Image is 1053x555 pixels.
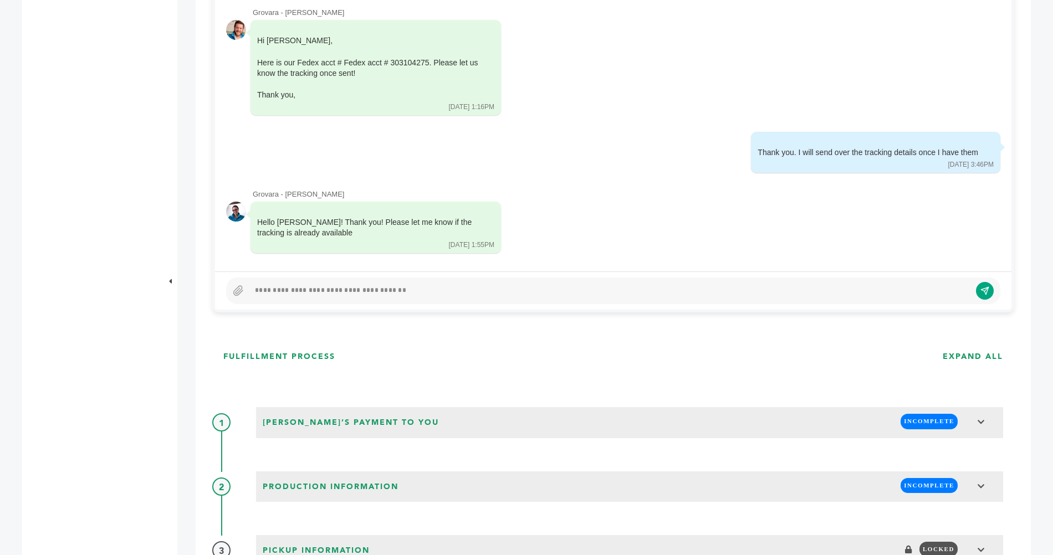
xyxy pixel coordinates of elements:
[253,8,1000,18] div: Grovara - [PERSON_NAME]
[259,478,402,496] span: Production Information
[948,160,994,169] div: [DATE] 3:46PM
[901,414,958,429] span: INCOMPLETE
[449,240,494,250] div: [DATE] 1:55PM
[449,102,494,112] div: [DATE] 1:16PM
[758,147,978,158] div: Thank you. I will send over the tracking details once I have them
[259,414,442,431] span: [PERSON_NAME]’s Payment to You
[257,58,479,101] div: Here is our Fedex acct # Fedex acct # 303104275. Please let us know the tracking once sent!
[257,90,479,101] div: Thank you,
[943,351,1003,362] h3: EXPAND ALL
[257,35,479,101] div: Hi [PERSON_NAME],
[257,217,479,239] div: Hello [PERSON_NAME]! Thank you! Please let me know if the tracking is already available
[253,189,1000,199] div: Grovara - [PERSON_NAME]
[901,478,958,493] span: INCOMPLETE
[223,351,335,362] h3: FULFILLMENT PROCESS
